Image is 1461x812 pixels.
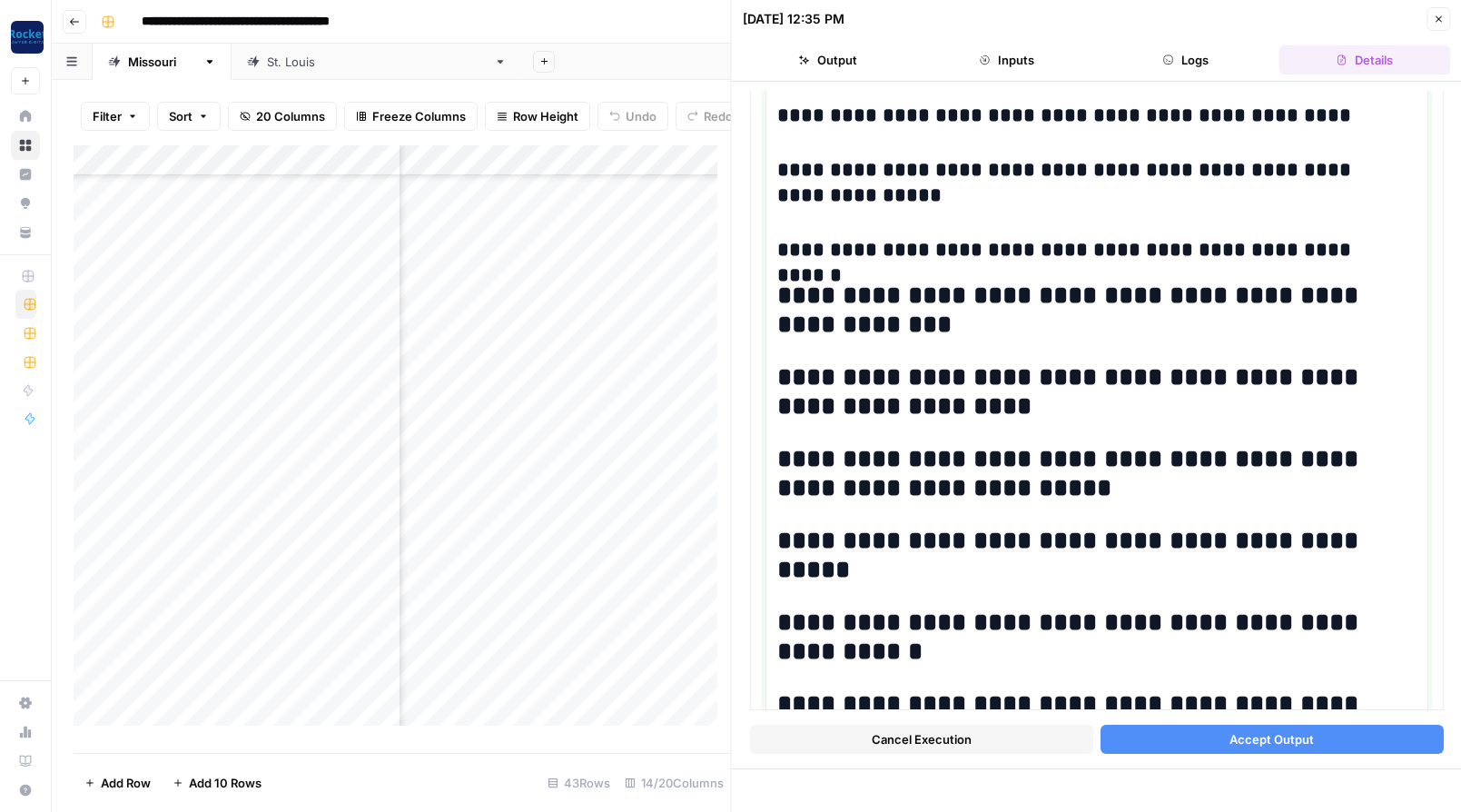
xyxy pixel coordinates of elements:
[540,768,617,797] div: 43 Rows
[93,44,232,80] a: [US_STATE]
[11,776,40,805] button: Help + Support
[597,102,668,131] button: Undo
[676,102,745,131] button: Redo
[11,21,44,54] img: Rocket Pilots Logo
[11,718,40,747] a: Usage
[1278,45,1450,74] button: Details
[11,747,40,776] a: Learning Hub
[189,774,262,792] span: Add 10 Rows
[921,45,1092,74] button: Inputs
[11,688,40,718] a: Settings
[228,102,337,131] button: 20 Columns
[743,10,844,28] div: [DATE] 12:35 PM
[743,45,914,74] button: Output
[871,730,971,748] span: Cancel Execution
[1229,730,1314,748] span: Accept Output
[232,44,522,80] a: [GEOGRAPHIC_DATA][PERSON_NAME]
[11,189,40,218] a: Opportunities
[372,107,466,125] span: Freeze Columns
[513,107,578,125] span: Row Height
[1100,725,1443,754] button: Accept Output
[93,107,122,125] span: Filter
[626,107,656,125] span: Undo
[162,768,272,797] button: Add 10 Rows
[101,774,151,792] span: Add Row
[1100,45,1271,74] button: Logs
[11,218,40,247] a: Your Data
[128,53,196,71] div: [US_STATE]
[267,53,487,71] div: [GEOGRAPHIC_DATA][PERSON_NAME]
[704,107,733,125] span: Redo
[74,768,162,797] button: Add Row
[344,102,478,131] button: Freeze Columns
[11,15,40,60] button: Workspace: Rocket Pilots
[485,102,590,131] button: Row Height
[750,725,1093,754] button: Cancel Execution
[157,102,221,131] button: Sort
[11,102,40,131] a: Home
[617,768,731,797] div: 14/20 Columns
[81,102,150,131] button: Filter
[11,160,40,189] a: Insights
[256,107,325,125] span: 20 Columns
[11,131,40,160] a: Browse
[169,107,192,125] span: Sort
